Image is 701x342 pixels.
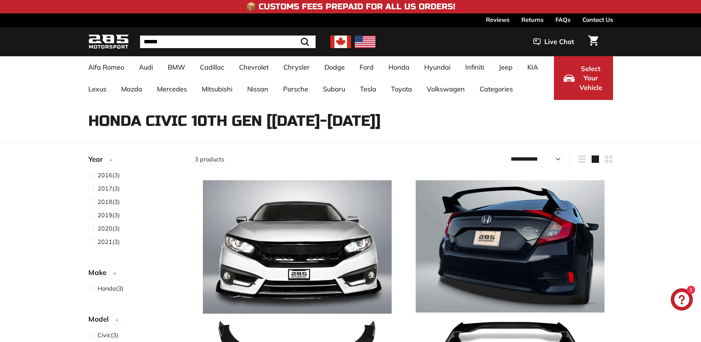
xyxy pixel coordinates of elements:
a: Returns [521,13,544,26]
span: (3) [98,331,118,339]
span: (3) [98,184,120,193]
a: Honda [381,56,417,78]
span: 2021 [98,238,112,245]
span: (3) [98,284,123,293]
div: 3 products [195,155,404,164]
a: Nissan [240,78,276,100]
a: Chrysler [276,56,317,78]
a: Cadillac [193,56,232,78]
a: Volkswagen [419,78,472,100]
span: Civic [98,331,111,339]
a: Mercedes [150,78,194,100]
span: (3) [98,224,120,233]
a: Cart [584,29,603,54]
h1: Honda Civic 10th Gen [[DATE]-[DATE]] [88,113,613,129]
img: Logo_285_Motorsport_areodynamics_components [88,33,129,51]
input: Search [140,36,316,48]
span: (3) [98,211,120,219]
a: Dodge [317,56,352,78]
span: Select Your Vehicle [578,64,603,93]
a: Lexus [81,78,114,100]
a: Hyundai [417,56,458,78]
a: Mazda [114,78,150,100]
span: Year [88,154,108,165]
a: Alfa Romeo [81,56,132,78]
a: Categories [472,78,520,100]
a: Infiniti [458,56,491,78]
a: BMW [160,56,193,78]
a: Tesla [353,78,384,100]
span: 2020 [98,225,112,232]
span: 2018 [98,198,112,205]
span: Honda [98,285,116,292]
span: 2017 [98,185,112,192]
span: (3) [98,171,120,180]
span: Model [88,314,114,325]
a: Porsche [276,78,316,100]
span: 2016 [98,171,112,179]
a: FAQs [555,13,571,26]
span: Make [88,267,112,278]
a: Jeep [491,56,520,78]
a: Chevrolet [232,56,276,78]
button: Make [88,265,183,284]
a: Ford [352,56,381,78]
a: Toyota [384,78,419,100]
a: Audi [132,56,160,78]
button: Year [88,152,183,170]
a: Contact Us [582,13,613,26]
span: Live Chat [544,37,574,47]
span: 2019 [98,211,112,219]
span: (3) [98,237,120,246]
button: Model [88,312,183,330]
a: Reviews [486,13,510,26]
h4: 📦 Customs Fees Prepaid for All US Orders! [246,2,455,11]
a: KIA [520,56,545,78]
span: (3) [98,197,120,206]
inbox-online-store-chat: Shopify online store chat [668,288,695,312]
button: Live Chat [524,33,584,51]
button: Select Your Vehicle [554,56,613,100]
a: Subaru [316,78,353,100]
a: Mitsubishi [194,78,240,100]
